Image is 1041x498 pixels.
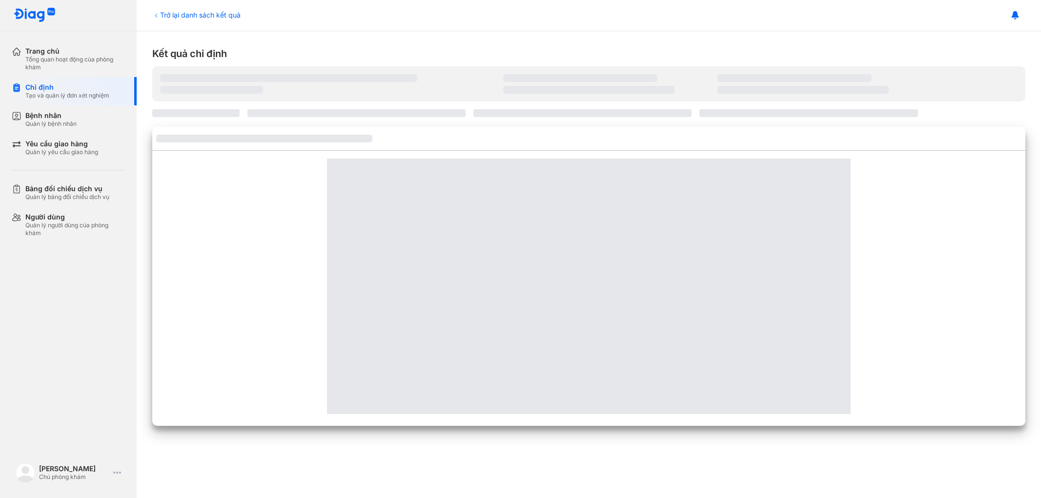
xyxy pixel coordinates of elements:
div: Bệnh nhân [25,111,77,120]
div: Yêu cầu giao hàng [25,139,98,148]
div: Người dùng [25,213,125,221]
div: Tạo và quản lý đơn xét nghiệm [25,92,109,100]
div: Chủ phòng khám [39,473,109,481]
div: Quản lý người dùng của phòng khám [25,221,125,237]
div: [PERSON_NAME] [39,464,109,473]
div: Trang chủ [25,47,125,56]
div: Quản lý bảng đối chiếu dịch vụ [25,193,109,201]
div: Chỉ định [25,83,109,92]
div: Kết quả chỉ định [152,47,1025,60]
div: Tổng quan hoạt động của phòng khám [25,56,125,71]
div: Trở lại danh sách kết quả [152,10,241,20]
img: logo [16,463,35,482]
div: Quản lý yêu cầu giao hàng [25,148,98,156]
div: Quản lý bệnh nhân [25,120,77,128]
img: logo [14,8,56,23]
div: Bảng đối chiếu dịch vụ [25,184,109,193]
